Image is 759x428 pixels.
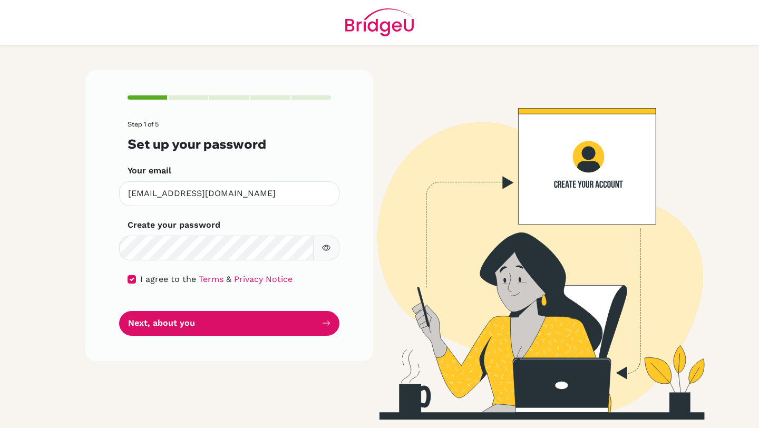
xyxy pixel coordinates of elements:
label: Create your password [128,219,220,231]
label: Your email [128,164,171,177]
span: & [226,274,231,284]
input: Insert your email* [119,181,339,206]
span: Step 1 of 5 [128,120,159,128]
h3: Set up your password [128,137,331,152]
button: Next, about you [119,311,339,336]
a: Privacy Notice [234,274,293,284]
span: I agree to the [140,274,196,284]
a: Terms [199,274,223,284]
